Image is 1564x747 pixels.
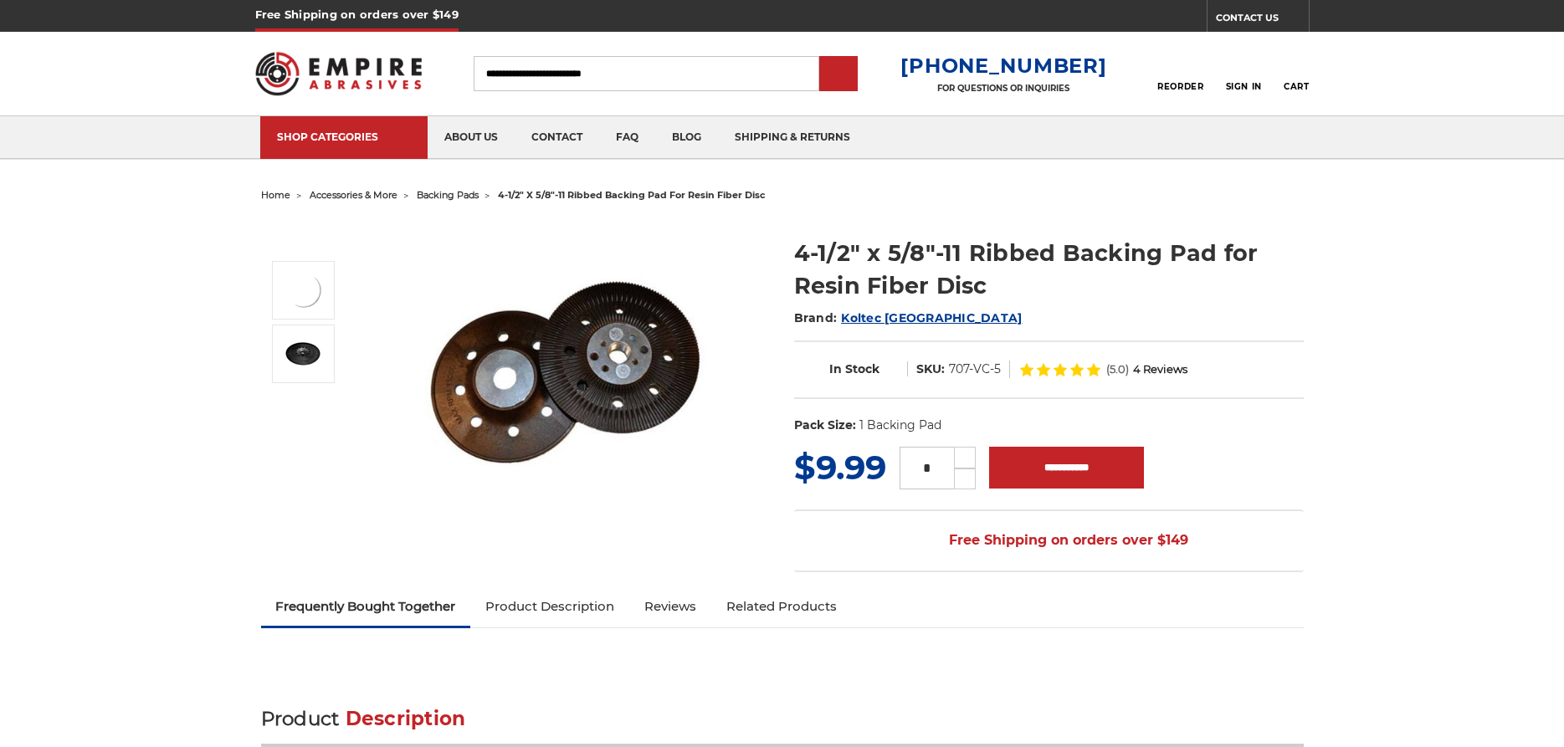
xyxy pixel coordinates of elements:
[841,310,1022,325] a: Koltec [GEOGRAPHIC_DATA]
[629,588,711,625] a: Reviews
[1157,81,1203,92] span: Reorder
[829,361,879,376] span: In Stock
[1133,364,1187,375] span: 4 Reviews
[261,707,340,730] span: Product
[283,341,325,366] img: 4-1/2 inch ribbed back up pad for fibre discs
[260,116,428,159] a: SHOP CATEGORIES
[794,237,1304,302] h1: 4-1/2" x 5/8"-11 Ribbed Backing Pad for Resin Fiber Disc
[822,58,855,91] input: Submit
[1284,55,1309,92] a: Cart
[261,189,290,201] a: home
[859,417,941,434] dd: 1 Backing Pad
[261,588,471,625] a: Frequently Bought Together
[599,116,655,159] a: faq
[949,361,1001,378] dd: 707-VC-5
[909,524,1188,557] span: Free Shipping on orders over $149
[1216,8,1309,32] a: CONTACT US
[916,361,945,378] dt: SKU:
[1157,55,1203,91] a: Reorder
[1284,81,1309,92] span: Cart
[428,116,515,159] a: about us
[283,269,325,311] img: 4.5 inch ribbed thermo plastic resin fiber disc backing pad
[655,116,718,159] a: blog
[794,310,838,325] span: Brand:
[515,116,599,159] a: contact
[310,189,397,201] a: accessories & more
[794,447,886,488] span: $9.99
[498,189,766,201] span: 4-1/2" x 5/8"-11 ribbed backing pad for resin fiber disc
[404,219,739,553] img: 4.5 inch ribbed thermo plastic resin fiber disc backing pad
[277,130,411,143] div: SHOP CATEGORIES
[900,54,1106,78] a: [PHONE_NUMBER]
[346,707,466,730] span: Description
[417,189,479,201] a: backing pads
[470,588,629,625] a: Product Description
[1106,364,1129,375] span: (5.0)
[900,83,1106,94] p: FOR QUESTIONS OR INQUIRIES
[711,588,852,625] a: Related Products
[255,41,423,106] img: Empire Abrasives
[794,417,856,434] dt: Pack Size:
[1226,81,1262,92] span: Sign In
[718,116,867,159] a: shipping & returns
